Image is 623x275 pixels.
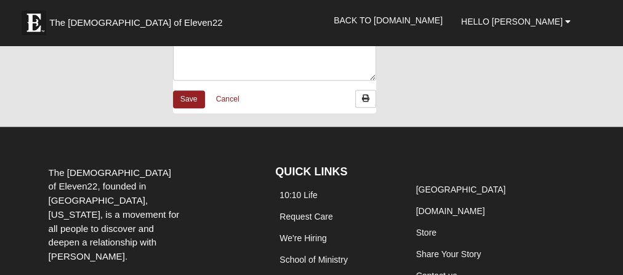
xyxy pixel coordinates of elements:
h4: QUICK LINKS [275,165,393,179]
a: Request Care [279,212,332,221]
a: Print Attendance Roster [355,90,376,108]
a: Save [173,90,205,108]
a: 10:10 Life [279,190,318,200]
img: Eleven22 logo [22,10,46,35]
a: Cancel [208,90,247,109]
a: The [DEMOGRAPHIC_DATA] of Eleven22 [15,4,262,35]
span: Hello [PERSON_NAME] [461,17,563,26]
a: [DOMAIN_NAME] [416,206,484,216]
a: [GEOGRAPHIC_DATA] [416,185,505,194]
a: Hello [PERSON_NAME] [452,6,580,37]
span: The [DEMOGRAPHIC_DATA] of Eleven22 [49,17,222,29]
a: Share Your Story [416,249,481,259]
a: Store [416,228,436,237]
a: We're Hiring [279,233,326,243]
a: Back to [DOMAIN_NAME] [324,5,452,36]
